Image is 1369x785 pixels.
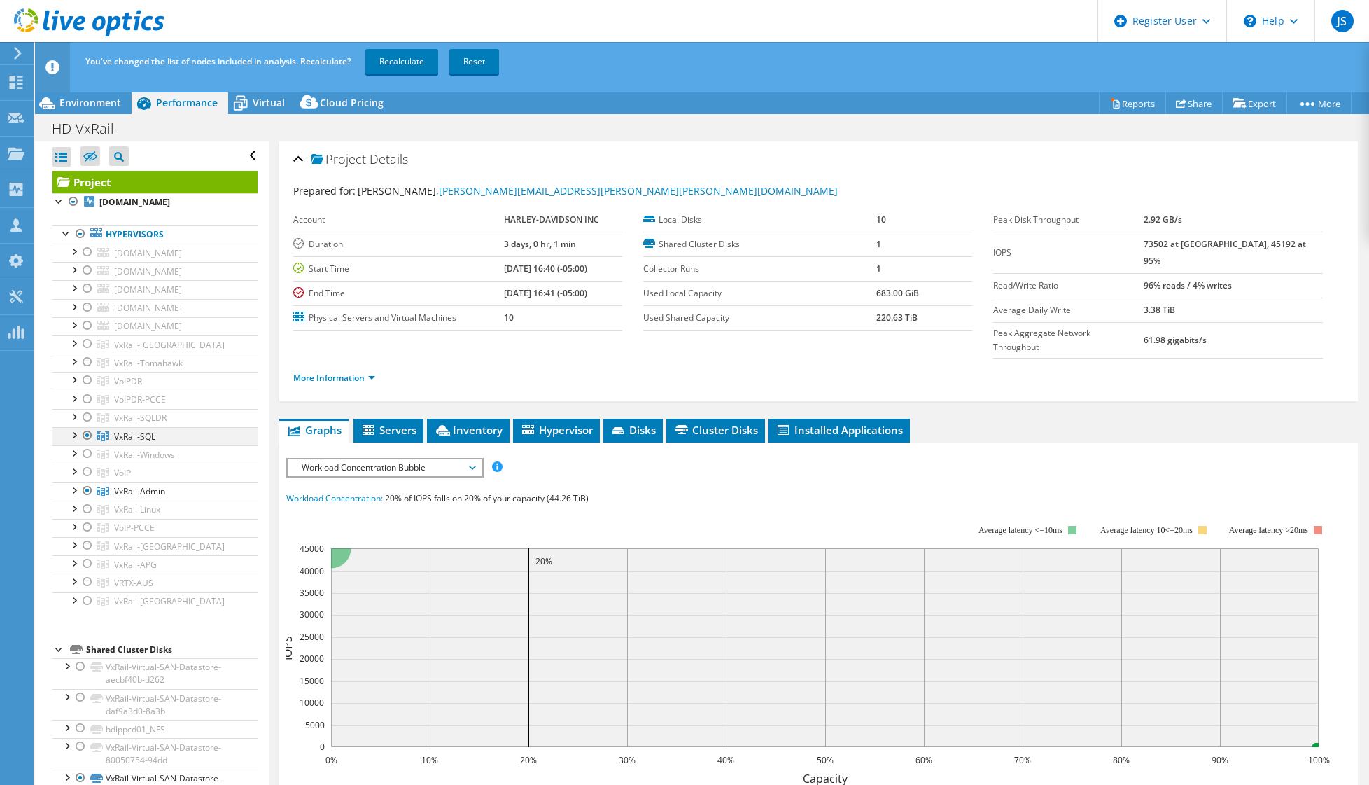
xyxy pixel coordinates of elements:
a: VxRail-Virtual-SAN-Datastore-aecbf40b-d262 [52,658,258,689]
text: 30% [619,754,636,766]
a: VxRail-SQL [52,427,258,445]
a: VoIPDR [52,372,258,390]
span: Virtual [253,96,285,109]
span: Workload Concentration Bubble [295,459,475,476]
h1: HD-VxRail [45,121,136,137]
label: Duration [293,237,505,251]
b: 73502 at [GEOGRAPHIC_DATA], 45192 at 95% [1144,238,1306,267]
text: 80% [1113,754,1130,766]
a: VxRail-Admin [52,482,258,501]
b: 1 [876,238,881,250]
label: Local Disks [643,213,876,227]
label: Read/Write Ratio [993,279,1143,293]
tspan: Average latency 10<=20ms [1100,525,1193,535]
a: Reports [1099,92,1166,114]
text: 20% [535,555,552,567]
text: 10000 [300,697,324,709]
a: VoIPDR-PCCE [52,391,258,409]
span: VxRail-[GEOGRAPHIC_DATA] [114,339,225,351]
text: 15000 [300,675,324,687]
span: Cluster Disks [673,423,758,437]
label: Collector Runs [643,262,876,276]
text: 90% [1212,754,1228,766]
label: Shared Cluster Disks [643,237,876,251]
text: 60% [915,754,932,766]
a: [DOMAIN_NAME] [52,262,258,280]
span: VoIPDR-PCCE [114,394,166,405]
label: Start Time [293,262,505,276]
text: IOPS [280,635,295,660]
span: Graphs [286,423,342,437]
span: VoIP-PCCE [114,522,155,534]
a: VxRail-York [52,335,258,354]
span: [DOMAIN_NAME] [114,302,182,314]
text: 30000 [300,609,324,620]
text: 40% [717,754,734,766]
span: VoIP [114,467,131,479]
text: 45000 [300,543,324,555]
label: Account [293,213,505,227]
span: VxRail-SQLDR [114,412,167,424]
a: VRTX-AUS [52,574,258,592]
text: 20000 [300,653,324,665]
text: 100% [1307,754,1329,766]
span: Cloud Pricing [320,96,384,109]
a: VxRail-APG [52,555,258,574]
span: VxRail-SQL [114,431,155,443]
b: 3 days, 0 hr, 1 min [504,238,576,250]
b: [DOMAIN_NAME] [99,196,170,208]
label: Prepared for: [293,184,356,197]
span: [DOMAIN_NAME] [114,265,182,277]
a: [DOMAIN_NAME] [52,244,258,262]
a: More [1286,92,1352,114]
span: [DOMAIN_NAME] [114,284,182,296]
text: 50% [817,754,834,766]
span: Environment [59,96,121,109]
span: VxRail-Windows [114,449,175,461]
label: Peak Aggregate Network Throughput [993,326,1143,354]
a: [DOMAIN_NAME] [52,280,258,298]
span: Installed Applications [775,423,903,437]
span: You've changed the list of nodes included in analysis. Recalculate? [85,55,351,67]
span: [PERSON_NAME], [358,184,838,197]
a: VxRail-Virtual-SAN-Datastore-80050754-94dd [52,738,258,769]
a: VxRail-SQLDR [52,409,258,427]
a: VxRail-Thailand [52,592,258,611]
text: 0 [320,741,325,753]
span: [DOMAIN_NAME] [114,247,182,259]
span: Disks [610,423,656,437]
label: Peak Disk Throughput [993,213,1143,227]
text: 20% [520,754,537,766]
a: VxRail-Linux [52,501,258,519]
b: 61.98 gigabits/s [1144,334,1207,346]
text: 35000 [300,587,324,599]
label: IOPS [993,246,1143,260]
label: Average Daily Write [993,303,1143,317]
b: [DATE] 16:40 (-05:00) [504,263,587,275]
span: VxRail-Admin [114,485,165,497]
a: Export [1222,92,1287,114]
a: [DOMAIN_NAME] [52,317,258,335]
a: Project [52,171,258,193]
a: VoIP [52,464,258,482]
a: Recalculate [365,49,438,74]
text: 40000 [300,565,324,577]
b: 10 [876,214,886,225]
span: Project [311,153,366,167]
label: Used Local Capacity [643,286,876,300]
a: hdlppcd01_NFS [52,720,258,738]
span: VxRail-[GEOGRAPHIC_DATA] [114,541,225,553]
span: Inventory [434,423,503,437]
span: VxRail-APG [114,559,157,571]
label: Physical Servers and Virtual Machines [293,311,505,325]
a: [DOMAIN_NAME] [52,193,258,211]
b: 683.00 GiB [876,287,919,299]
span: VxRail-Linux [114,503,160,515]
span: VoIPDR [114,375,142,387]
text: 70% [1014,754,1031,766]
span: 20% of IOPS falls on 20% of your capacity (44.26 TiB) [385,492,589,504]
span: Workload Concentration: [286,492,383,504]
label: End Time [293,286,505,300]
span: [DOMAIN_NAME] [114,320,182,332]
a: VoIP-PCCE [52,519,258,537]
